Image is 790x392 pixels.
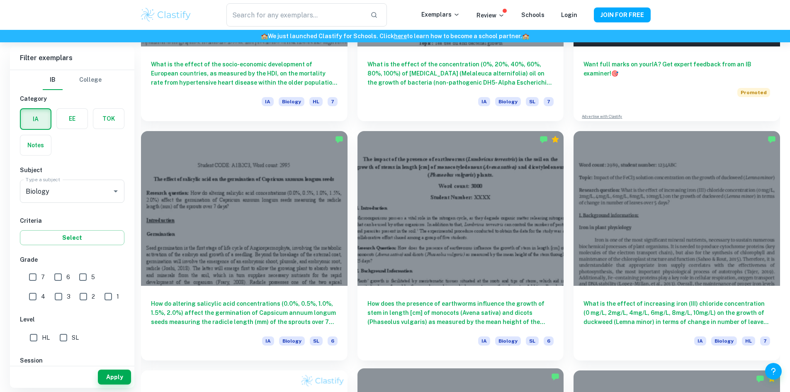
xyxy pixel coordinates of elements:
img: Marked [756,375,764,383]
span: HL [309,97,323,106]
img: Marked [551,373,559,381]
span: 7 [41,273,45,282]
a: Schools [521,12,544,18]
span: SL [526,336,539,346]
img: Clastify logo [140,7,192,23]
a: Login [561,12,577,18]
input: Search for any exemplars... [226,3,363,27]
span: 2 [92,292,95,301]
button: IB [43,70,63,90]
a: How does the presence of earthworms influence the growth of stem in length [cm] of monocots (Aven... [357,131,564,360]
h6: Grade [20,255,124,264]
span: 5 [91,273,95,282]
h6: We just launched Clastify for Schools. Click to learn how to become a school partner. [2,32,788,41]
span: Promoted [737,88,770,97]
button: Select [20,230,124,245]
h6: Category [20,94,124,103]
a: here [394,33,407,39]
img: Marked [335,135,343,144]
span: IA [478,336,490,346]
button: JOIN FOR FREE [594,7,651,22]
span: Biology [495,97,521,106]
label: Type a subject [26,176,60,183]
span: 7 [328,97,338,106]
button: IA [21,109,51,129]
h6: Subject [20,166,124,175]
span: 🏫 [522,33,529,39]
span: 3 [67,292,70,301]
span: HL [42,333,50,342]
span: HL [742,336,755,346]
span: SL [526,97,539,106]
img: Marked [768,135,776,144]
a: How do altering salicylic acid concentrations (0.0%, 0.5%, 1.0%, 1.5%, 2.0%) affect the germinati... [141,131,348,360]
button: Help and Feedback [765,363,782,380]
span: Biology [711,336,737,346]
h6: What is the effect of the concentration (0%, 20%, 40%, 60%, 80%, 100%) of [MEDICAL_DATA] (Melaleu... [367,60,554,87]
h6: Session [20,356,124,365]
p: Exemplars [421,10,460,19]
span: IA [262,336,274,346]
h6: Level [20,315,124,324]
span: SL [72,333,79,342]
h6: What is the effect of the socio-economic development of European countries, as measured by the HD... [151,60,338,87]
button: TOK [93,109,124,129]
h6: How do altering salicylic acid concentrations (0.0%, 0.5%, 1.0%, 1.5%, 2.0%) affect the germinati... [151,299,338,326]
span: Biology [279,97,304,106]
span: 1 [117,292,119,301]
span: IA [478,97,490,106]
h6: Filter exemplars [10,46,134,70]
button: College [79,70,102,90]
h6: Criteria [20,216,124,225]
img: Marked [540,135,548,144]
span: 7 [760,336,770,346]
span: 6 [544,336,554,346]
span: 6 [66,273,70,282]
span: 🎯 [611,70,618,77]
h6: What is the effect of increasing iron (III) chloride concentration (0 mg/L, 2mg/L, 4mg/L, 6mg/L, ... [583,299,770,326]
a: Advertise with Clastify [582,114,622,119]
button: Apply [98,370,131,385]
span: 4 [41,292,45,301]
span: Biology [279,336,305,346]
span: SL [310,336,323,346]
div: Filter type choice [43,70,102,90]
a: What is the effect of increasing iron (III) chloride concentration (0 mg/L, 2mg/L, 4mg/L, 6mg/L, ... [574,131,780,360]
button: EE [57,109,88,129]
span: 6 [328,336,338,346]
div: Premium [551,135,559,144]
span: IA [262,97,274,106]
p: Review [476,11,505,20]
button: Notes [20,135,51,155]
button: Open [110,185,122,197]
h6: Want full marks on your IA ? Get expert feedback from an IB examiner! [583,60,770,78]
span: 7 [544,97,554,106]
span: IA [694,336,706,346]
span: 🏫 [261,33,268,39]
h6: How does the presence of earthworms influence the growth of stem in length [cm] of monocots (Aven... [367,299,554,326]
span: Biology [495,336,521,346]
